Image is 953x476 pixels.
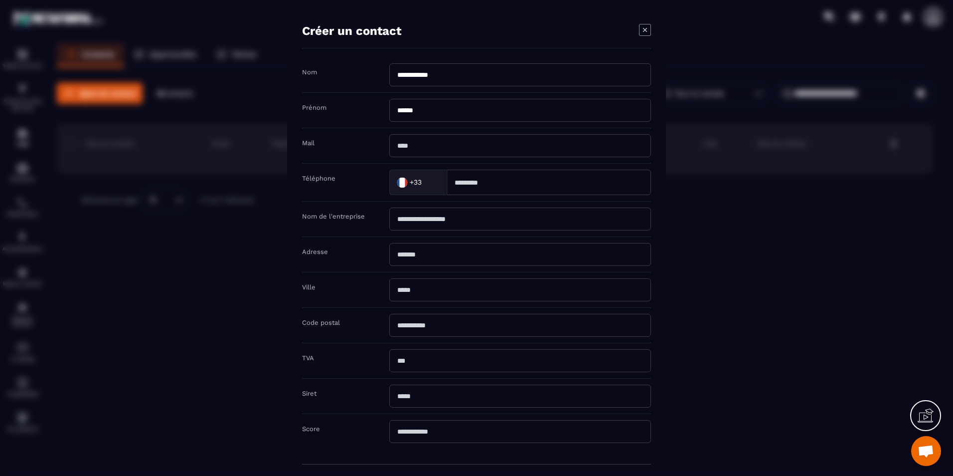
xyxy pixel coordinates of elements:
h4: Créer un contact [302,24,401,38]
label: Mail [302,139,315,147]
label: Ville [302,283,316,291]
label: Nom [302,68,317,76]
label: Siret [302,390,317,397]
label: TVA [302,354,314,362]
label: Score [302,425,320,433]
label: Nom de l'entreprise [302,213,365,220]
label: Code postal [302,319,340,326]
a: Ouvrir le chat [911,436,941,466]
label: Prénom [302,104,326,111]
input: Search for option [424,175,436,190]
img: Country Flag [392,172,412,192]
div: Search for option [389,170,447,195]
span: +33 [410,177,422,187]
label: Téléphone [302,175,335,182]
label: Adresse [302,248,328,255]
